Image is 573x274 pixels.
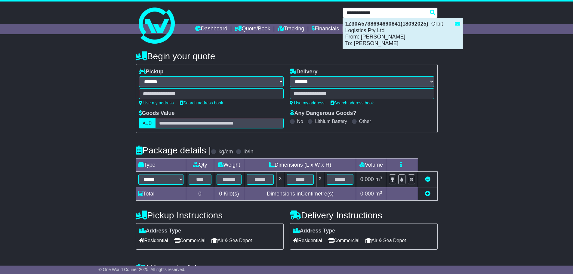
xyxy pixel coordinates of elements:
[214,159,244,172] td: Weight
[316,172,324,187] td: x
[99,267,186,272] span: © One World Courier 2025. All rights reserved.
[293,228,335,234] label: Address Type
[328,236,359,245] span: Commercial
[136,187,186,201] td: Total
[425,176,430,182] a: Remove this item
[290,100,325,105] a: Use my address
[139,69,164,75] label: Pickup
[345,21,428,27] strong: 1Z30A5738694690841(18092025)
[136,51,438,61] h4: Begin your quote
[276,172,284,187] td: x
[139,100,174,105] a: Use my address
[290,69,318,75] label: Delivery
[290,210,438,220] h4: Delivery Instructions
[375,191,382,197] span: m
[244,159,356,172] td: Dimensions (L x W x H)
[243,149,253,155] label: lb/in
[180,100,223,105] a: Search address book
[425,191,430,197] a: Add new item
[360,176,374,182] span: 0.000
[186,159,214,172] td: Qty
[235,24,270,34] a: Quote/Book
[315,119,347,124] label: Lithium Battery
[290,110,356,117] label: Any Dangerous Goods?
[380,176,382,180] sup: 3
[136,263,438,273] h4: Warranty & Insurance
[278,24,304,34] a: Tracking
[186,187,214,201] td: 0
[139,110,175,117] label: Goods Value
[174,236,205,245] span: Commercial
[218,149,233,155] label: kg/cm
[380,190,382,195] sup: 3
[331,100,374,105] a: Search address book
[297,119,303,124] label: No
[219,191,222,197] span: 0
[360,191,374,197] span: 0.000
[293,236,322,245] span: Residential
[312,24,339,34] a: Financials
[139,236,168,245] span: Residential
[136,159,186,172] td: Type
[356,159,386,172] td: Volume
[139,118,156,128] label: AUD
[139,228,181,234] label: Address Type
[343,18,463,49] div: : Orbit Logistics Pty Ltd From: [PERSON_NAME] To: [PERSON_NAME]
[211,236,252,245] span: Air & Sea Depot
[136,210,284,220] h4: Pickup Instructions
[359,119,371,124] label: Other
[214,187,244,201] td: Kilo(s)
[365,236,406,245] span: Air & Sea Depot
[136,145,211,155] h4: Package details |
[244,187,356,201] td: Dimensions in Centimetre(s)
[375,176,382,182] span: m
[195,24,227,34] a: Dashboard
